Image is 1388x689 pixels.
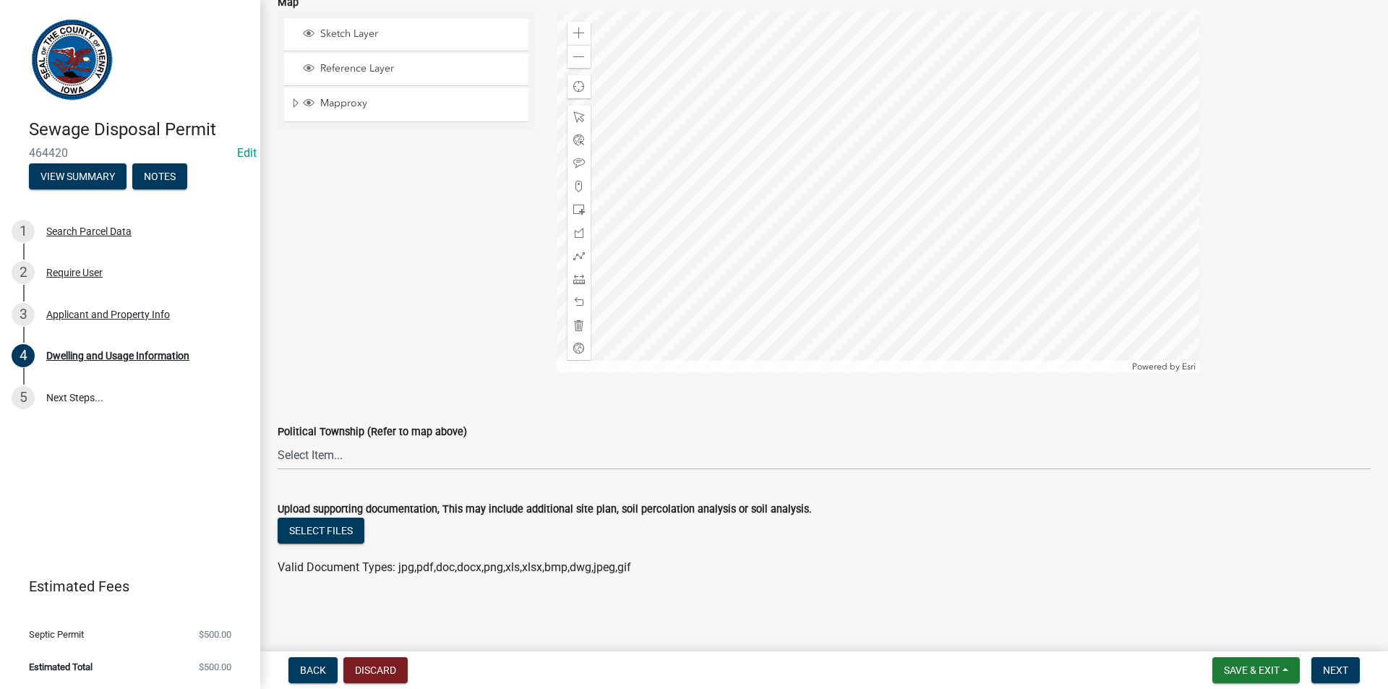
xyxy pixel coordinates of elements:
[237,146,257,160] wm-modal-confirm: Edit Application Number
[12,303,35,326] div: 3
[567,75,591,98] div: Find my location
[46,268,103,278] div: Require User
[288,657,338,683] button: Back
[283,15,530,126] ul: Layer List
[29,171,127,183] wm-modal-confirm: Summary
[284,19,528,51] li: Sketch Layer
[12,220,35,243] div: 1
[1323,664,1348,676] span: Next
[12,344,35,367] div: 4
[1212,657,1300,683] button: Save & Exit
[1128,361,1199,372] div: Powered by
[29,163,127,189] button: View Summary
[567,22,591,45] div: Zoom in
[199,662,231,672] span: $500.00
[29,15,115,104] img: Henry County, Iowa
[278,560,631,574] span: Valid Document Types: jpg,pdf,doc,docx,png,xls,xlsx,bmp,dwg,jpeg,gif
[317,97,523,110] span: Mapproxy
[278,427,467,437] label: Political Township (Refer to map above)
[46,226,132,236] div: Search Parcel Data
[29,119,249,140] h4: Sewage Disposal Permit
[199,630,231,639] span: $500.00
[29,146,231,160] span: 464420
[46,309,170,320] div: Applicant and Property Info
[237,146,257,160] a: Edit
[301,62,523,77] div: Reference Layer
[343,657,408,683] button: Discard
[1311,657,1360,683] button: Next
[278,505,812,515] label: Upload supporting documentation, This may include additional site plan, soil percolation analysis...
[12,386,35,409] div: 5
[1182,361,1196,372] a: Esri
[29,662,93,672] span: Estimated Total
[12,261,35,284] div: 2
[301,97,523,111] div: Mapproxy
[284,88,528,121] li: Mapproxy
[317,62,523,75] span: Reference Layer
[284,54,528,86] li: Reference Layer
[132,163,187,189] button: Notes
[46,351,189,361] div: Dwelling and Usage Information
[132,171,187,183] wm-modal-confirm: Notes
[567,45,591,68] div: Zoom out
[29,630,84,639] span: Septic Permit
[301,27,523,42] div: Sketch Layer
[300,664,326,676] span: Back
[290,97,301,112] span: Expand
[278,518,364,544] button: Select files
[12,572,237,601] a: Estimated Fees
[1224,664,1280,676] span: Save & Exit
[317,27,523,40] span: Sketch Layer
